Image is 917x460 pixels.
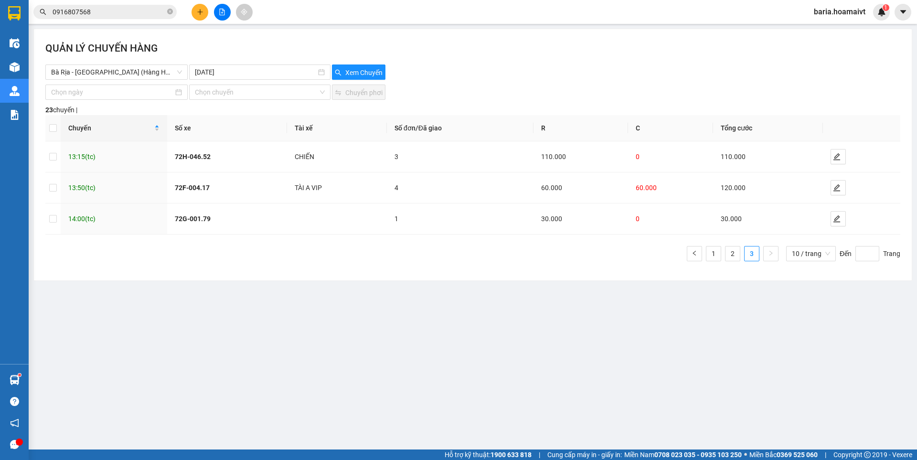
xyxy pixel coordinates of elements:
[636,123,705,133] div: C
[840,246,900,261] div: Đến Trang
[195,67,316,77] input: 15-10-2025
[8,6,21,21] img: logo-vxr
[624,449,742,460] span: Miền Nam
[777,451,818,459] strong: 0369 525 060
[45,106,53,114] strong: 23
[10,418,19,428] span: notification
[654,451,742,459] strong: 0708 023 035 - 0935 103 250
[883,4,889,11] sup: 1
[335,69,341,77] span: search
[687,246,702,261] li: Trang Trước
[721,184,746,192] span: 120.000
[192,4,208,21] button: plus
[68,215,96,223] span: 14:00 (tc)
[45,41,158,60] h2: QUẢN LÝ CHUYẾN HÀNG
[66,41,127,51] li: VP 93 NTB Q1
[831,153,845,160] span: edit
[445,449,532,460] span: Hỗ trợ kỹ thuật:
[167,9,173,14] span: close-circle
[636,215,640,223] span: 0
[5,41,66,51] li: VP Hàng Bà Rịa
[51,65,182,79] span: Bà Rịa - Sài Gòn (Hàng Hoá)
[725,246,740,261] a: 2
[763,246,778,261] li: Trang Kế
[745,246,759,261] a: 3
[899,8,907,16] span: caret-down
[786,246,836,261] div: kích thước trang
[541,215,562,223] span: 30.000
[66,53,73,60] span: environment
[539,449,540,460] span: |
[706,246,721,261] a: 1
[692,250,697,256] span: left
[214,4,231,21] button: file-add
[197,9,203,15] span: plus
[175,123,279,133] div: Số xe
[687,246,702,261] button: left
[395,123,526,133] div: Số đơn/Đã giao
[175,153,211,160] strong: 72H-046.52
[395,153,398,160] span: 3
[295,153,314,160] span: CHIẾN
[332,64,385,80] button: searchXem Chuyến
[10,110,20,120] img: solution-icon
[18,374,21,376] sup: 1
[68,123,152,133] div: Chuyến
[541,184,562,192] span: 60.000
[721,123,815,133] div: Tổng cước
[831,184,845,192] span: edit
[490,451,532,459] strong: 1900 633 818
[884,4,887,11] span: 1
[175,215,211,223] strong: 72G-001.79
[831,180,846,195] button: edit
[295,123,379,133] div: Tài xế
[40,9,46,15] span: search
[541,123,620,133] div: R
[831,215,845,223] span: edit
[345,67,383,78] span: Xem Chuyến
[825,449,826,460] span: |
[744,453,747,457] span: ⚪️
[236,4,253,21] button: aim
[10,397,19,406] span: question-circle
[636,184,657,192] span: 60.000
[219,9,225,15] span: file-add
[5,5,38,38] img: logo.jpg
[68,184,96,192] span: 13:50 (tc)
[68,153,96,160] span: 13:15 (tc)
[806,6,873,18] span: baria.hoamaivt
[241,9,247,15] span: aim
[749,449,818,460] span: Miền Bắc
[10,86,20,96] img: warehouse-icon
[831,149,846,164] button: edit
[877,8,886,16] img: icon-new-feature
[295,184,322,192] span: TÀI A VIP
[167,8,173,17] span: close-circle
[763,246,778,261] button: right
[831,211,846,226] button: edit
[636,153,640,160] span: 0
[768,250,774,256] span: right
[721,215,742,223] span: 30.000
[10,62,20,72] img: warehouse-icon
[5,53,11,60] span: environment
[10,440,19,449] span: message
[395,215,398,223] span: 1
[45,106,77,114] span: chuyến |
[547,449,622,460] span: Cung cấp máy in - giấy in:
[175,184,210,192] strong: 72F-004.17
[10,375,20,385] img: warehouse-icon
[53,7,165,17] input: Tìm tên, số ĐT hoặc mã đơn
[864,451,871,458] span: copyright
[895,4,911,21] button: caret-down
[332,85,385,100] button: swapChuyển phơi
[51,87,173,97] input: Chọn ngày
[395,184,398,192] span: 4
[855,246,879,261] input: Trang
[792,246,830,261] span: 10 / trang
[5,5,139,23] li: Hoa Mai
[541,153,566,160] span: 110.000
